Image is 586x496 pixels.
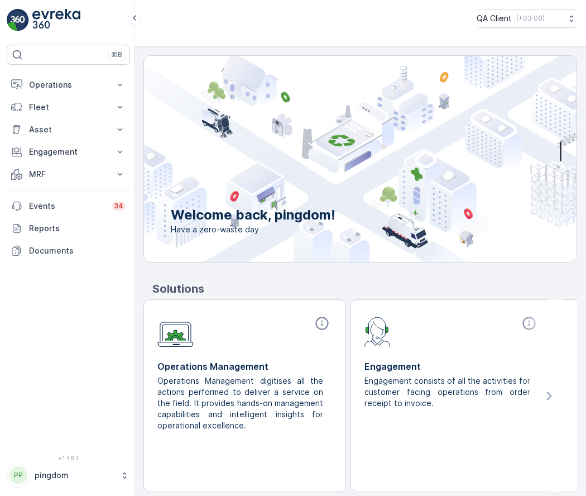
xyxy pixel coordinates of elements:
[111,50,122,59] p: ⌘B
[364,360,539,373] p: Engagement
[157,360,332,373] p: Operations Management
[29,169,108,180] p: MRF
[477,13,512,24] p: QA Client
[7,163,130,185] button: MRF
[157,375,323,431] p: Operations Management digitises all the actions performed to deliver a service on the field. It p...
[29,102,108,113] p: Fleet
[29,245,126,256] p: Documents
[364,375,530,409] p: Engagement consists of all the activities for customer facing operations from order receipt to in...
[171,224,335,235] span: Have a zero-waste day
[29,124,108,135] p: Asset
[364,316,391,347] img: module-icon
[29,146,108,158] p: Engagement
[157,316,194,347] img: module-icon
[9,466,27,484] div: PP
[7,464,130,487] button: PPpingdom
[152,280,577,297] p: Solutions
[7,96,130,118] button: Fleet
[94,56,577,262] img: city illustration
[171,206,335,224] p: Welcome back, pingdom!
[7,74,130,96] button: Operations
[7,217,130,240] a: Reports
[35,470,114,481] p: pingdom
[516,14,545,23] p: ( +03:00 )
[7,195,130,217] a: Events34
[7,9,29,31] img: logo
[7,118,130,141] button: Asset
[7,240,130,262] a: Documents
[477,9,577,28] button: QA Client(+03:00)
[29,201,105,212] p: Events
[29,223,126,234] p: Reports
[114,202,123,211] p: 34
[7,455,130,461] span: v 1.48.1
[29,79,108,90] p: Operations
[32,9,80,31] img: logo_light-DOdMpM7g.png
[7,141,130,163] button: Engagement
